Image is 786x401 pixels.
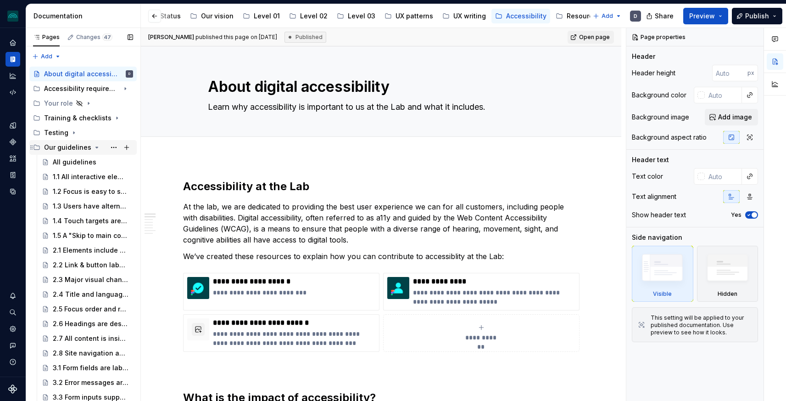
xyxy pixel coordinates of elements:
[201,11,234,21] div: Our vision
[53,202,128,211] div: 1.3 Users have alternatives to complex gestures such as pinching, swiping and dragging
[653,290,672,298] div: Visible
[44,128,68,137] div: Testing
[655,11,674,21] span: Share
[590,10,624,23] button: Add
[53,305,128,314] div: 2.5 Focus order and reading order are logical
[632,113,689,122] div: Background image
[6,68,20,83] a: Analytics
[53,246,128,255] div: 2.1 Elements include accessibility info in their code
[206,100,553,114] textarea: Learn why accessibility is important to us at the Lab and what it includes.
[333,9,379,23] a: Level 03
[29,96,137,111] div: Your role
[76,34,112,41] div: Changes
[6,168,20,182] a: Storybook stories
[33,11,137,21] div: Documentation
[53,378,128,387] div: 3.2 Error messages are announced by a screen reader
[38,258,137,272] a: 2.2 Link & button labels clearly communicate purpose
[6,85,20,100] a: Code automation
[632,133,707,142] div: Background aspect ratio
[38,346,137,361] a: 2.8 Site navigation and UI are consistent
[705,87,742,103] input: Auto
[683,8,728,24] button: Preview
[632,246,693,302] div: Visible
[579,34,610,41] span: Open page
[38,243,137,258] a: 2.1 Elements include accessibility info in their code
[53,349,128,358] div: 2.8 Site navigation and UI are consistent
[8,384,17,394] svg: Supernova Logo
[506,11,546,21] div: Accessibility
[568,31,614,44] a: Open page
[53,319,128,328] div: 2.6 Headings are descriptive and structure the logic of the page
[348,11,375,21] div: Level 03
[732,8,782,24] button: Publish
[53,158,96,167] div: All guidelines
[33,34,60,41] div: Pages
[53,275,128,284] div: 2.3 Major visual changes on a page are indicated to screen reader users
[38,375,137,390] a: 3.2 Error messages are announced by a screen reader
[6,118,20,133] a: Design tokens
[38,169,137,184] a: 1.1 All interactive elements are usable with a keyboard or mobile screen reader
[7,11,18,22] img: 418c6d47-6da6-4103-8b13-b5999f8989a1.png
[38,287,137,302] a: 2.4 Title and language are declared for every page
[44,143,91,152] div: Our guidelines
[285,9,331,23] a: Level 02
[387,277,409,299] img: 998a07bb-ecb2-4a74-af2c-c782af1414b6.png
[148,34,277,41] span: published this page on [DATE]
[183,179,580,194] h2: Accessibility at the Lab
[38,331,137,346] a: 2.7 All content is inside an appropriate landmark
[6,322,20,336] a: Settings
[29,125,137,140] div: Testing
[53,363,128,373] div: 3.1 Form fields are labelled and grouped in code
[38,214,137,228] a: 1.4 Touch targets are at least 24 x 24 pixels
[6,151,20,166] a: Assets
[6,338,20,353] button: Contact support
[632,68,675,78] div: Header height
[29,111,137,125] div: Training & checklists
[187,277,209,299] img: a2f8ec1d-c341-45b8-94ed-5ca1927dade5.png
[38,199,137,214] a: 1.3 Users have alternatives to complex gestures such as pinching, swiping and dragging
[44,69,120,79] div: About digital accessibility
[491,9,550,23] a: Accessibility
[6,288,20,303] button: Notifications
[641,8,680,24] button: Share
[53,290,128,299] div: 2.4 Title and language are declared for every page
[651,314,752,336] div: This setting will be applied to your published documentation. Use preview to see how it looks.
[731,211,741,219] label: Yes
[6,135,20,149] a: Components
[29,81,137,96] div: Accessibility requirements
[29,50,64,63] button: Add
[53,187,128,196] div: 1.2 Focus is easy to see and follow
[697,246,758,302] div: Hidden
[632,172,663,181] div: Text color
[53,216,128,226] div: 1.4 Touch targets are at least 24 x 24 pixels
[381,9,437,23] a: UX patterns
[747,69,754,77] p: px
[128,69,130,79] div: D
[718,113,752,122] span: Add image
[712,65,747,81] input: Auto
[689,11,715,21] span: Preview
[38,155,137,169] a: All guidelines
[186,9,237,23] a: Our vision
[38,184,137,199] a: 1.2 Focus is easy to see and follow
[6,184,20,199] a: Data sources
[705,168,742,185] input: Auto
[44,113,111,123] div: Training & checklists
[183,201,580,245] p: At the lab, we are dedicated to providing the best user experience we can for all customers, incl...
[38,272,137,287] a: 2.3 Major visual changes on a page are indicated to screen reader users
[38,228,137,243] a: 1.5 A "Skip to main content" link is available
[396,11,433,21] div: UX patterns
[632,192,676,201] div: Text alignment
[38,316,137,331] a: 2.6 Headings are descriptive and structure the logic of the page
[718,290,737,298] div: Hidden
[53,260,128,270] div: 2.2 Link & button labels clearly communicate purpose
